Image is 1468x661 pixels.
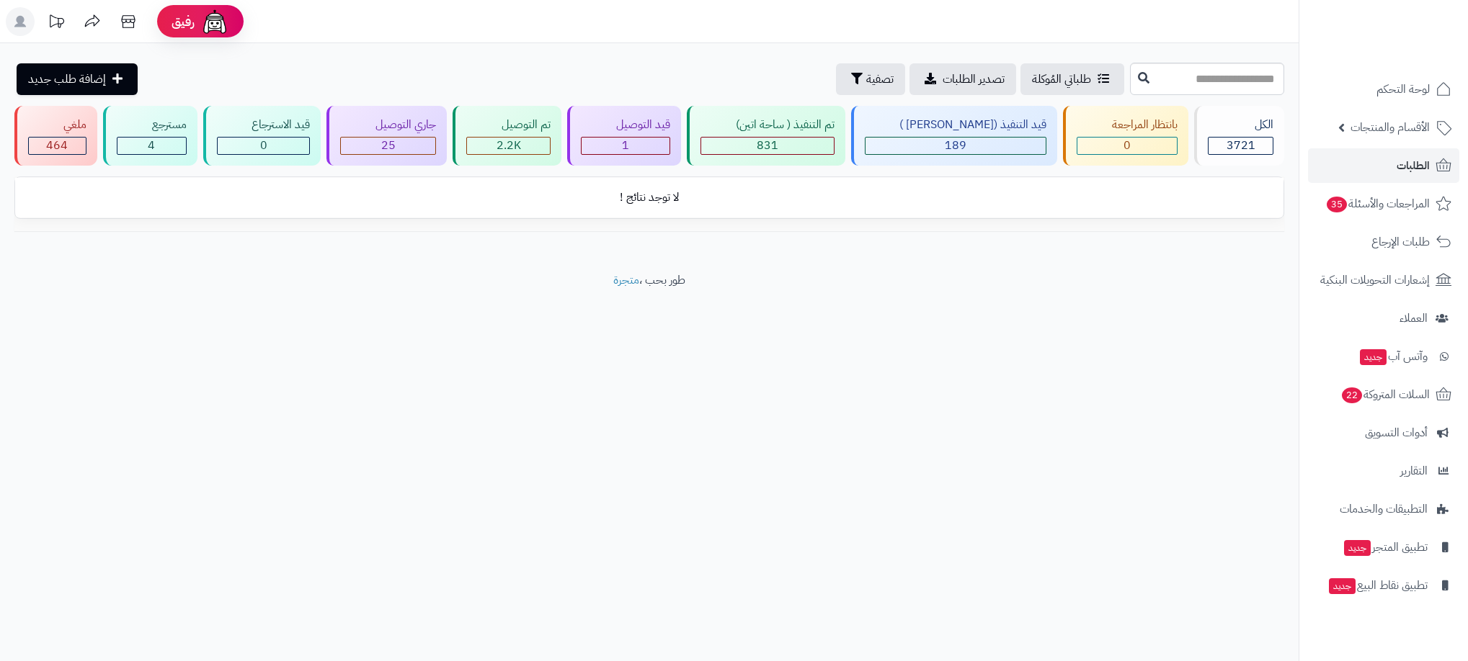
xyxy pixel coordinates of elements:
[260,137,267,154] span: 0
[1327,197,1348,213] span: 35
[684,106,848,166] a: تم التنفيذ ( ساحة اتين) 831
[1308,225,1459,259] a: طلبات الإرجاع
[1308,454,1459,488] a: التقارير
[1308,415,1459,450] a: أدوات التسويق
[172,13,195,30] span: رفيق
[1325,194,1430,214] span: المراجعات والأسئلة
[1060,106,1191,166] a: بانتظار المراجعة 0
[497,137,521,154] span: 2.2K
[1308,530,1459,565] a: تطبيق المتجرجديد
[1191,106,1287,166] a: الكل3721
[1308,339,1459,374] a: وآتس آبجديد
[217,117,311,133] div: قيد الاسترجاع
[15,178,1284,217] td: لا توجد نتائج !
[581,117,670,133] div: قيد التوصيل
[1400,461,1428,481] span: التقارير
[1400,308,1428,328] span: العملاء
[943,71,1005,88] span: تصدير الطلبات
[1329,578,1356,594] span: جديد
[200,7,229,36] img: ai-face.png
[1308,148,1459,183] a: الطلبات
[341,138,435,154] div: 25
[1376,79,1430,99] span: لوحة التحكم
[1308,568,1459,603] a: تطبيق نقاط البيعجديد
[28,71,106,88] span: إضافة طلب جديد
[17,63,138,95] a: إضافة طلب جديد
[1342,387,1363,404] span: 22
[1320,270,1430,290] span: إشعارات التحويلات البنكية
[1397,156,1430,176] span: الطلبات
[466,117,551,133] div: تم التوصيل
[1020,63,1124,95] a: طلباتي المُوكلة
[909,63,1016,95] a: تصدير الطلبات
[46,137,68,154] span: 464
[757,137,778,154] span: 831
[866,71,894,88] span: تصفية
[701,138,834,154] div: 831
[582,138,670,154] div: 1
[1308,186,1459,221] a: المراجعات والأسئلة35
[865,117,1047,133] div: قيد التنفيذ ([PERSON_NAME] )
[117,117,187,133] div: مسترجع
[1340,385,1430,405] span: السلات المتروكة
[1370,32,1454,63] img: logo-2.png
[836,63,905,95] button: تصفية
[1208,117,1273,133] div: الكل
[1077,138,1177,154] div: 0
[1327,575,1428,595] span: تطبيق نقاط البيع
[200,106,324,166] a: قيد الاسترجاع 0
[1308,377,1459,412] a: السلات المتروكة22
[1340,499,1428,519] span: التطبيقات والخدمات
[848,106,1061,166] a: قيد التنفيذ ([PERSON_NAME] ) 189
[1365,423,1428,443] span: أدوات التسويق
[148,137,155,154] span: 4
[340,117,436,133] div: جاري التوصيل
[1308,492,1459,526] a: التطبيقات والخدمات
[29,138,86,154] div: 464
[945,137,966,154] span: 189
[450,106,564,166] a: تم التوصيل 2.2K
[1124,137,1131,154] span: 0
[1351,117,1430,138] span: الأقسام والمنتجات
[38,7,74,40] a: تحديثات المنصة
[1077,117,1178,133] div: بانتظار المراجعة
[117,138,186,154] div: 4
[564,106,684,166] a: قيد التوصيل 1
[613,271,639,289] a: متجرة
[700,117,835,133] div: تم التنفيذ ( ساحة اتين)
[1308,301,1459,336] a: العملاء
[1308,72,1459,107] a: لوحة التحكم
[866,138,1046,154] div: 189
[381,137,396,154] span: 25
[28,117,86,133] div: ملغي
[622,137,629,154] span: 1
[1343,537,1428,557] span: تطبيق المتجر
[1371,232,1430,252] span: طلبات الإرجاع
[1032,71,1091,88] span: طلباتي المُوكلة
[1360,349,1387,365] span: جديد
[1358,346,1428,367] span: وآتس آب
[467,138,550,154] div: 2207
[1227,137,1255,154] span: 3721
[1344,540,1371,556] span: جديد
[1308,263,1459,297] a: إشعارات التحويلات البنكية
[218,138,310,154] div: 0
[12,106,100,166] a: ملغي 464
[324,106,450,166] a: جاري التوصيل 25
[100,106,200,166] a: مسترجع 4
